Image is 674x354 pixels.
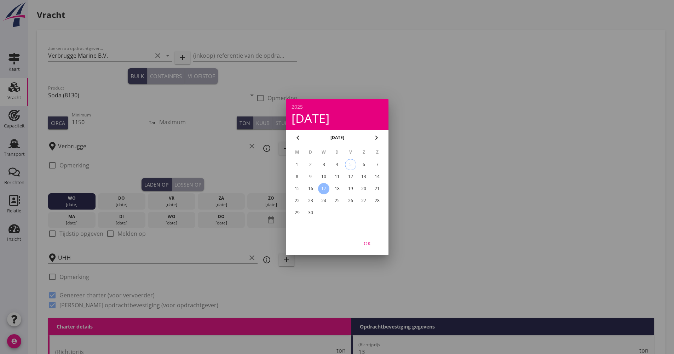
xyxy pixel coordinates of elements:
[358,159,369,170] button: 6
[291,183,303,194] button: 15
[294,133,302,142] i: chevron_left
[305,183,316,194] button: 16
[352,237,383,250] button: OK
[291,195,303,206] button: 22
[371,159,383,170] button: 7
[358,183,369,194] button: 20
[328,132,346,143] button: [DATE]
[345,159,356,170] button: 5
[372,133,381,142] i: chevron_right
[291,171,303,182] button: 8
[331,146,344,158] th: D
[345,195,356,206] button: 26
[331,171,342,182] button: 11
[292,112,383,124] div: [DATE]
[371,183,383,194] button: 21
[331,195,342,206] button: 25
[371,171,383,182] button: 14
[357,146,370,158] th: Z
[305,171,316,182] button: 9
[305,195,316,206] button: 23
[292,104,383,109] div: 2025
[358,171,369,182] button: 13
[291,207,303,218] button: 29
[331,183,342,194] button: 18
[317,146,330,158] th: W
[291,159,303,170] button: 1
[344,146,357,158] th: V
[345,171,356,182] button: 12
[331,159,342,170] button: 4
[305,159,316,170] button: 2
[345,183,356,194] button: 19
[318,195,329,206] button: 24
[371,195,383,206] button: 28
[371,146,384,158] th: Z
[291,146,304,158] th: M
[318,183,329,194] button: 17
[318,171,329,182] button: 10
[358,195,369,206] button: 27
[305,207,316,218] button: 30
[304,146,317,158] th: D
[357,240,377,247] div: OK
[318,159,329,170] button: 3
